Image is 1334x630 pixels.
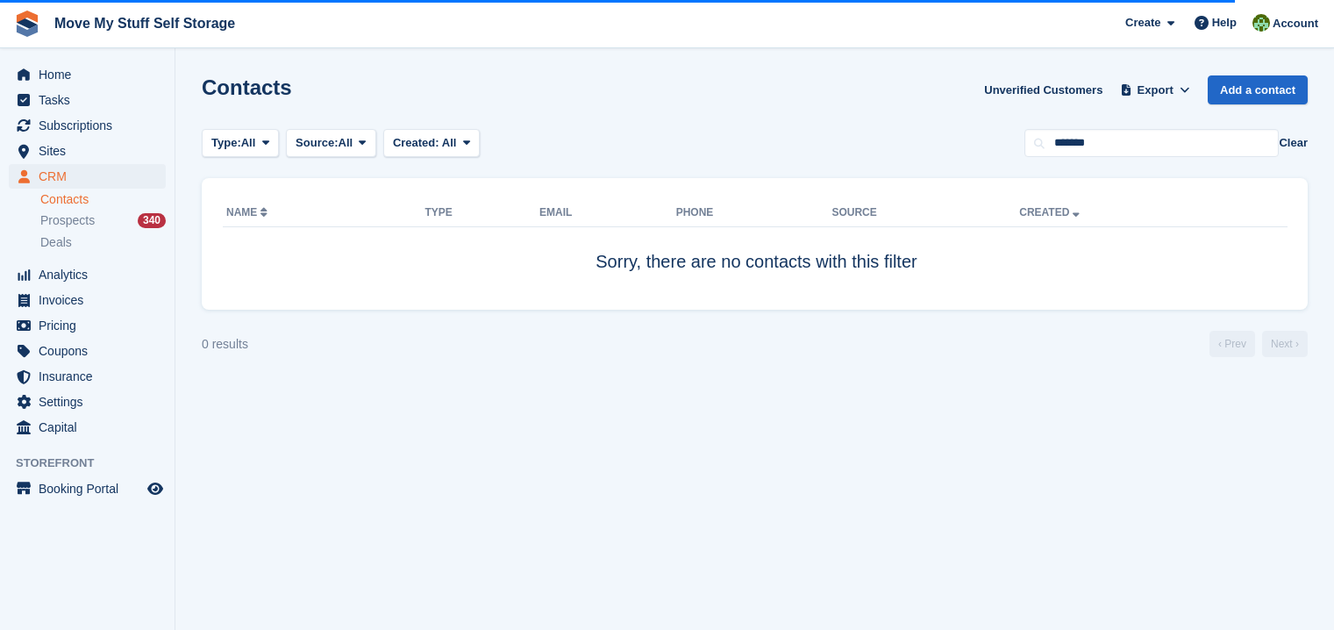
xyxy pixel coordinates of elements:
span: Insurance [39,364,144,389]
div: 340 [138,213,166,228]
a: Prospects 340 [40,211,166,230]
a: menu [9,88,166,112]
a: Move My Stuff Self Storage [47,9,242,38]
span: Sorry, there are no contacts with this filter [596,252,917,271]
th: Phone [676,199,832,227]
a: Previous [1209,331,1255,357]
a: menu [9,313,166,338]
a: menu [9,339,166,363]
a: Add a contact [1208,75,1308,104]
span: Settings [39,390,144,414]
a: menu [9,139,166,163]
th: Source [831,199,1019,227]
span: Type: [211,134,241,152]
span: CRM [39,164,144,189]
a: menu [9,113,166,138]
span: Source: [296,134,338,152]
nav: Page [1206,331,1311,357]
span: Analytics [39,262,144,287]
span: Created: [393,136,439,149]
a: Created [1019,206,1083,218]
a: Contacts [40,191,166,208]
button: Export [1116,75,1194,104]
div: 0 results [202,335,248,354]
a: Next [1262,331,1308,357]
a: menu [9,164,166,189]
a: menu [9,288,166,312]
button: Created: All [383,129,480,158]
span: Sites [39,139,144,163]
span: Create [1125,14,1160,32]
a: menu [9,476,166,501]
button: Source: All [286,129,376,158]
span: Subscriptions [39,113,144,138]
a: menu [9,364,166,389]
th: Type [425,199,540,227]
span: Pricing [39,313,144,338]
span: Account [1273,15,1318,32]
h1: Contacts [202,75,292,99]
span: Coupons [39,339,144,363]
th: Email [539,199,676,227]
span: Invoices [39,288,144,312]
span: All [442,136,457,149]
span: Export [1138,82,1173,99]
span: Storefront [16,455,175,472]
a: Name [226,206,271,218]
a: menu [9,390,166,414]
img: Joel Booth [1252,14,1270,32]
span: All [241,134,256,152]
span: Booking Portal [39,476,144,501]
button: Type: All [202,129,279,158]
a: Deals [40,233,166,252]
span: Tasks [39,88,144,112]
span: Capital [39,415,144,440]
a: menu [9,415,166,440]
a: Unverified Customers [977,75,1109,104]
a: Preview store [145,478,166,499]
span: All [339,134,353,152]
img: stora-icon-8386f47178a22dfd0bd8f6a31ec36ba5ce8667c1dd55bd0f319d3a0aa187defe.svg [14,11,40,37]
span: Help [1212,14,1237,32]
a: menu [9,262,166,287]
span: Home [39,62,144,87]
a: menu [9,62,166,87]
span: Prospects [40,212,95,229]
button: Clear [1279,134,1308,152]
span: Deals [40,234,72,251]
